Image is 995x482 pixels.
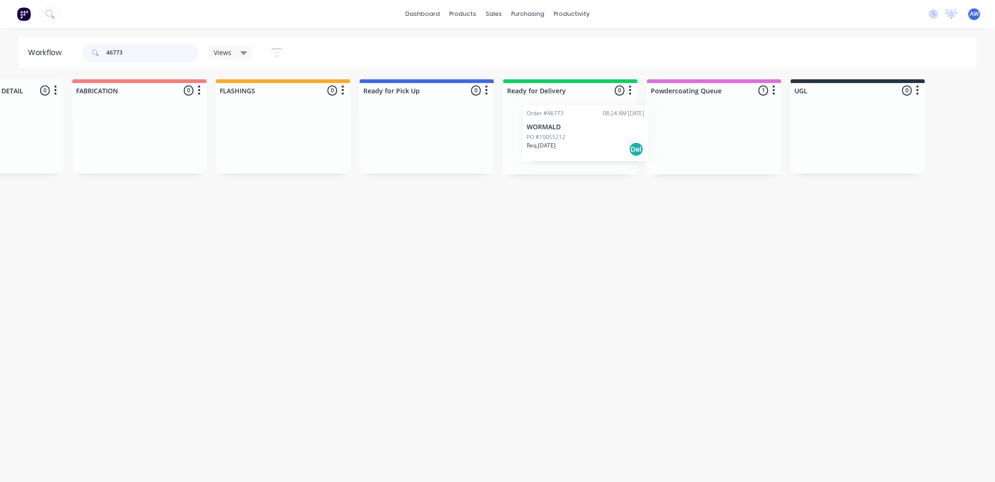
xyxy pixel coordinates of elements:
div: purchasing [507,7,549,21]
span: AW [970,10,979,18]
div: products [445,7,481,21]
div: sales [481,7,507,21]
span: Views [214,48,231,57]
img: Factory [17,7,31,21]
input: Search for orders... [106,43,199,62]
div: Workflow [28,47,66,58]
a: dashboard [401,7,445,21]
div: productivity [549,7,594,21]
